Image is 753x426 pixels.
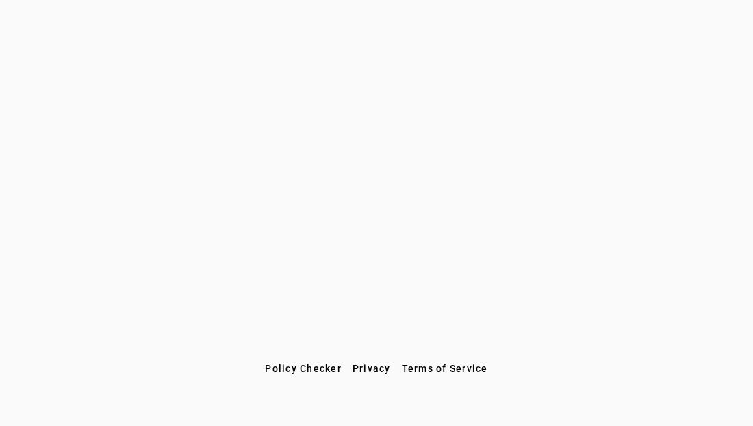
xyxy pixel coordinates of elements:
span: Privacy [353,363,391,374]
button: Terms of Service [396,356,494,381]
button: Policy Checker [259,356,347,381]
span: Policy Checker [265,363,342,374]
button: Privacy [347,356,396,381]
span: Terms of Service [402,363,488,374]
